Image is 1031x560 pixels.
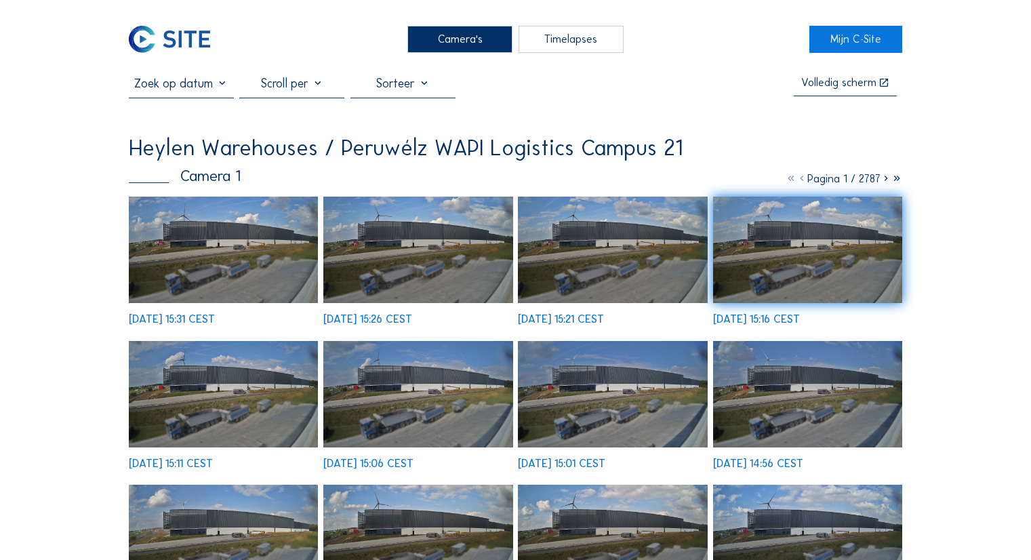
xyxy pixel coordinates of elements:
[129,197,318,303] img: image_53488714
[323,341,512,447] img: image_53488021
[713,314,800,325] div: [DATE] 15:16 CEST
[129,26,209,53] img: C-SITE Logo
[713,197,902,303] img: image_53488297
[809,26,902,53] a: Mijn C-Site
[323,314,412,325] div: [DATE] 15:26 CEST
[518,314,604,325] div: [DATE] 15:21 CEST
[519,26,624,53] div: Timelapses
[129,169,241,184] div: Camera 1
[518,341,707,447] img: image_53487879
[807,172,881,185] span: Pagina 1 / 2787
[323,197,512,303] img: image_53488570
[129,341,318,447] img: image_53488158
[407,26,512,53] div: Camera's
[323,458,413,469] div: [DATE] 15:06 CEST
[713,458,803,469] div: [DATE] 14:56 CEST
[129,137,683,159] div: Heylen Warehouses / Peruwélz WAPI Logistics Campus 21
[129,314,215,325] div: [DATE] 15:31 CEST
[129,458,213,469] div: [DATE] 15:11 CEST
[129,76,234,91] input: Zoek op datum 󰅀
[518,458,605,469] div: [DATE] 15:01 CEST
[713,341,902,447] img: image_53487740
[518,197,707,303] img: image_53488437
[129,26,222,53] a: C-SITE Logo
[801,77,876,89] div: Volledig scherm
